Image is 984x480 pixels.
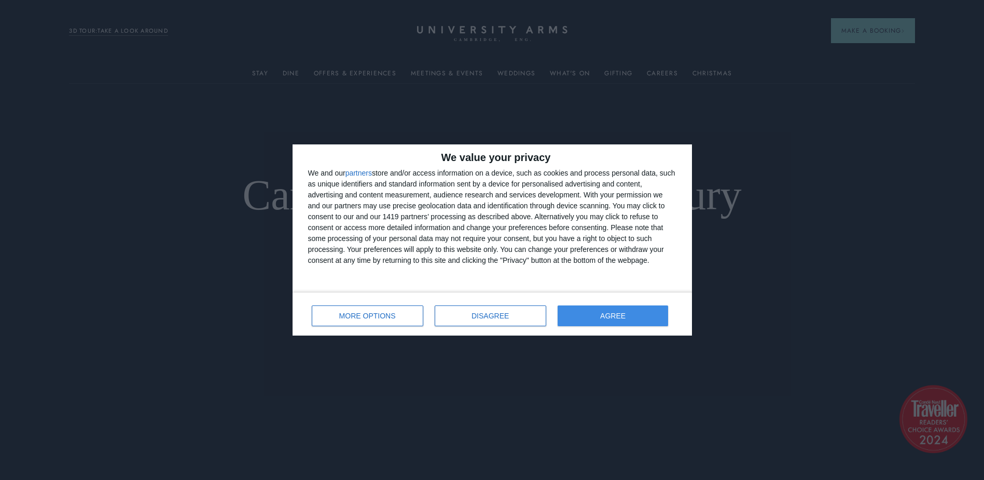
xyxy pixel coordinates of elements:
[308,168,676,266] div: We and our store and/or access information on a device, such as cookies and process personal data...
[435,305,546,326] button: DISAGREE
[558,305,669,326] button: AGREE
[345,169,372,177] button: partners
[600,312,626,319] span: AGREE
[308,152,676,163] h2: We value your privacy
[339,312,396,319] span: MORE OPTIONS
[312,305,423,326] button: MORE OPTIONS
[293,144,692,336] div: qc-cmp2-ui
[472,312,509,319] span: DISAGREE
